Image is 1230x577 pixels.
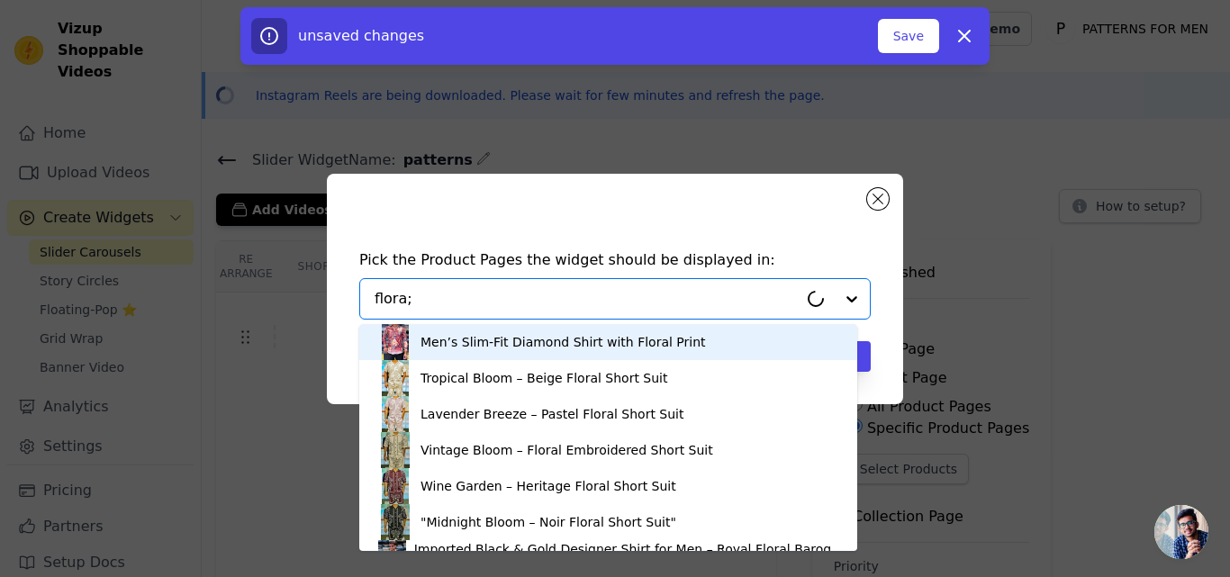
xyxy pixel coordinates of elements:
[421,513,676,531] div: "Midnight Bloom – Noir Floral Short Suit"
[867,188,889,210] button: Close modal
[421,369,667,387] div: Tropical Bloom – Beige Floral Short Suit
[421,441,713,459] div: Vintage Bloom – Floral Embroidered Short Suit
[377,396,413,432] img: product thumbnail
[377,540,407,576] img: product thumbnail
[298,27,424,44] span: unsaved changes
[421,477,676,495] div: Wine Garden – Heritage Floral Short Suit
[878,19,939,53] button: Save
[377,468,413,504] img: product thumbnail
[377,432,413,468] img: product thumbnail
[375,288,798,310] input: Search by product title or paste product URL
[1154,505,1208,559] a: Open chat
[377,504,413,540] img: product thumbnail
[377,360,413,396] img: product thumbnail
[359,249,871,271] h4: Pick the Product Pages the widget should be displayed in:
[421,333,706,351] div: Men’s Slim-Fit Diamond Shirt with Floral Print
[414,540,839,576] div: Imported Black & Gold Designer Shirt for Men – Royal Floral Baroque Print – ₹1999
[377,324,413,360] img: product thumbnail
[421,405,683,423] div: Lavender Breeze – Pastel Floral Short Suit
